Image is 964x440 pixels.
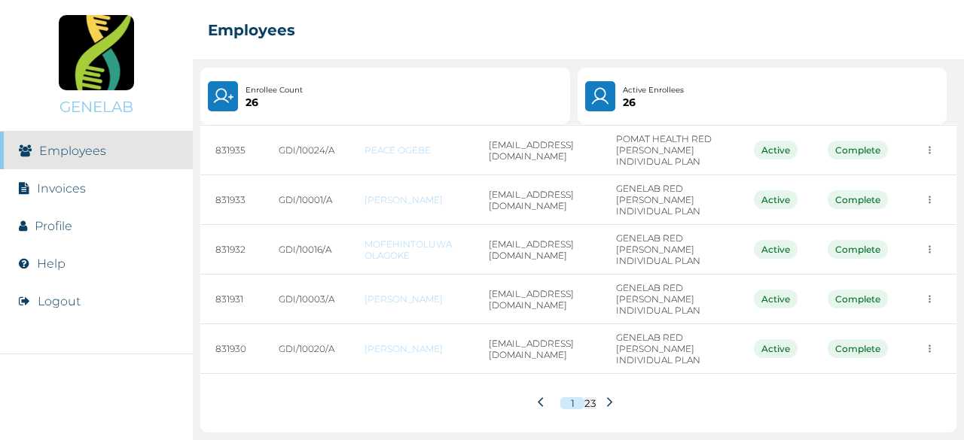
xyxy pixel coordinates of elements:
button: more [918,188,941,211]
td: [EMAIL_ADDRESS][DOMAIN_NAME] [474,175,600,225]
button: Logout [38,294,81,308]
a: Employees [39,144,106,158]
img: UserPlus.219544f25cf47e120833d8d8fc4c9831.svg [212,86,233,107]
td: 831933 [200,175,264,225]
button: more [918,337,941,360]
td: GDI/10003/A [264,275,349,324]
a: Profile [35,219,72,233]
button: more [918,287,941,311]
a: [PERSON_NAME] [365,194,459,205]
button: 3 [590,397,596,409]
td: [EMAIL_ADDRESS][DOMAIN_NAME] [474,225,600,275]
button: more [918,138,941,162]
td: 831935 [200,126,264,175]
div: Active [754,240,798,259]
td: GENELAB RED [PERSON_NAME] INDIVIDUAL PLAN [601,324,739,374]
td: [EMAIL_ADDRESS][DOMAIN_NAME] [474,275,600,324]
div: Complete [828,290,888,308]
h2: Employees [208,21,295,39]
a: [PERSON_NAME] [365,293,459,305]
td: GDI/10001/A [264,175,349,225]
td: GDI/10020/A [264,324,349,374]
td: 831932 [200,225,264,275]
a: MOFEHINTOLUWA OLAGOKE [365,238,459,261]
td: 831930 [200,324,264,374]
td: GDI/10024/A [264,126,349,175]
td: GENELAB RED [PERSON_NAME] INDIVIDUAL PLAN [601,225,739,275]
p: 26 [246,96,303,108]
a: PEACE OGEBE [365,144,459,156]
button: 1 [560,397,584,409]
td: POMAT HEALTH RED [PERSON_NAME] INDIVIDUAL PLAN [601,126,739,175]
p: Active Enrollees [623,84,684,96]
div: Complete [828,190,888,209]
td: GDI/10016/A [264,225,349,275]
td: [EMAIL_ADDRESS][DOMAIN_NAME] [474,126,600,175]
div: Active [754,290,798,308]
div: Active [754,339,798,358]
div: Complete [828,141,888,159]
a: Help [37,256,66,271]
button: 2 [584,397,590,409]
div: Complete [828,339,888,358]
a: Invoices [37,181,86,196]
td: GENELAB RED [PERSON_NAME] INDIVIDUAL PLAN [601,175,739,225]
td: [EMAIL_ADDRESS][DOMAIN_NAME] [474,324,600,374]
p: Enrollee Count [246,84,303,96]
td: 831931 [200,275,264,324]
p: 26 [623,96,684,108]
img: User.4b94733241a7e19f64acd675af8f0752.svg [590,86,612,107]
img: Company [59,15,134,90]
p: GENELAB [59,98,133,116]
a: [PERSON_NAME] [365,343,459,354]
img: RelianceHMO's Logo [15,402,178,425]
td: GENELAB RED [PERSON_NAME] INDIVIDUAL PLAN [601,275,739,324]
div: Complete [828,240,888,259]
button: more [918,238,941,261]
div: Active [754,190,798,209]
div: Active [754,141,798,159]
